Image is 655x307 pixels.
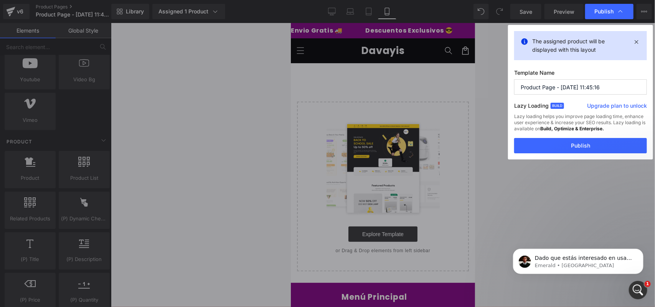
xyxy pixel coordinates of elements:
[551,103,564,109] span: Build
[70,21,114,34] span: Davayis
[629,281,647,299] iframe: Intercom live chat
[18,225,166,230] p: or Drag & Drop elements from left sidebar
[68,20,117,36] a: Davayis
[1,19,18,36] summary: Menú
[540,126,604,131] strong: Build, Optimize & Enterprise.
[58,204,127,219] a: Explore Template
[149,19,166,36] summary: Búsqueda
[532,37,629,54] p: The assigned product will be displayed with this layout
[514,69,647,79] label: Template Name
[74,5,162,11] p: Descuentos Exclusivos 😎
[51,269,134,279] h2: Menú Principal
[514,101,549,113] label: Lazy Loading
[645,281,651,287] span: 1
[514,113,647,138] div: Lazy loading helps you improve page loading time, enhance user experience & increase your SEO res...
[594,8,614,15] span: Publish
[587,102,647,113] a: Upgrade plan to unlock
[514,138,647,153] button: Publish
[502,233,655,286] iframe: Intercom notifications mensaje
